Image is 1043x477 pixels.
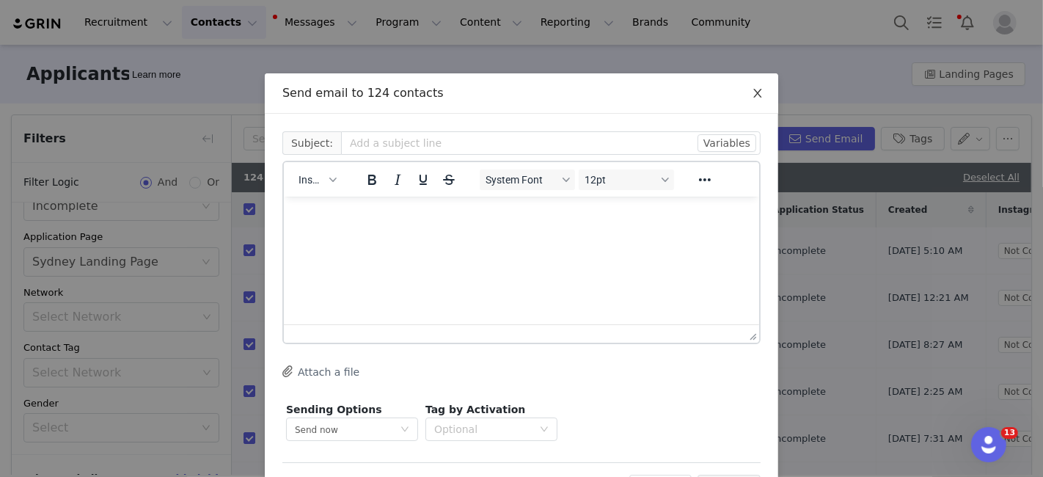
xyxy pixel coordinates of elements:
[540,425,549,435] i: icon: down
[295,425,338,435] span: Send now
[434,422,533,437] div: Optional
[425,404,525,415] span: Tag by Activation
[585,174,656,186] span: 12pt
[971,427,1006,462] iframe: Intercom live chat
[293,170,341,190] button: Insert
[282,131,341,155] span: Subject:
[692,170,717,190] button: Reveal or hide additional toolbar items
[400,425,409,435] i: icon: down
[752,87,764,99] i: icon: close
[737,73,778,114] button: Close
[385,170,410,190] button: Italic
[436,170,461,190] button: Strikethrough
[341,131,761,155] input: Add a subject line
[286,404,382,415] span: Sending Options
[359,170,384,190] button: Bold
[579,170,674,190] button: Font sizes
[284,197,759,324] iframe: Rich Text Area
[282,363,359,380] button: Attach a file
[744,325,759,343] div: Press the Up and Down arrow keys to resize the editor.
[299,174,324,186] span: Insert
[480,170,575,190] button: Fonts
[411,170,436,190] button: Underline
[282,85,761,101] div: Send email to 124 contacts
[1001,427,1018,439] span: 13
[486,174,557,186] span: System Font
